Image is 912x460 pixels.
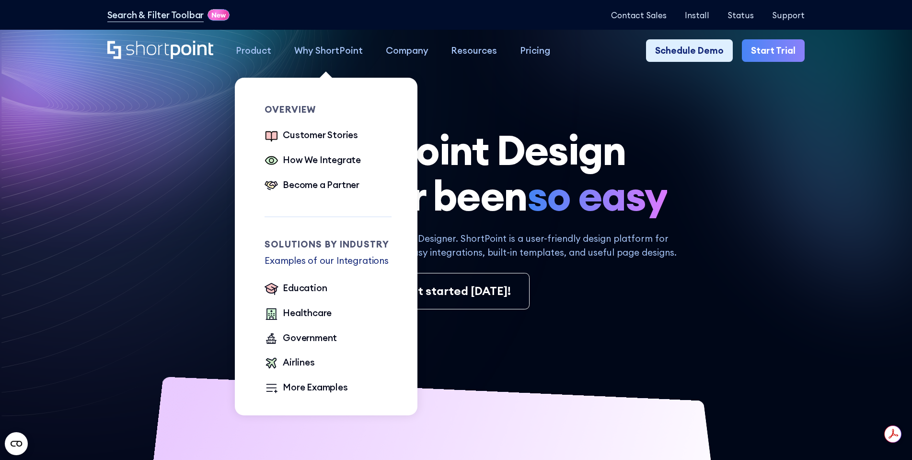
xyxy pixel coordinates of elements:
[283,355,314,369] div: Airlines
[265,178,359,194] a: Become a Partner
[107,41,213,60] a: Home
[265,331,337,347] a: Government
[520,44,550,58] div: Pricing
[294,44,363,58] div: Why ShortPoint
[265,380,348,396] a: More Examples
[402,283,511,300] div: Get started [DATE]!
[646,39,733,62] a: Schedule Demo
[265,355,315,371] a: Airlines
[382,273,529,309] a: Get started [DATE]!
[283,331,337,345] div: Government
[225,39,283,62] a: Product
[374,39,440,62] a: Company
[283,380,348,394] div: More Examples
[265,153,361,169] a: How We Integrate
[225,232,687,259] p: With ShortPoint, you are the SharePoint Designer. ShortPoint is a user-friendly design platform f...
[265,128,358,144] a: Customer Stories
[439,39,508,62] a: Resources
[265,240,392,249] div: Solutions by Industry
[508,39,562,62] a: Pricing
[685,11,709,20] a: Install
[107,128,805,218] h1: SharePoint Design has never been
[742,39,805,62] a: Start Trial
[451,44,497,58] div: Resources
[283,153,361,167] div: How We Integrate
[265,105,392,114] div: Overview
[283,128,358,142] div: Customer Stories
[527,173,667,218] span: so easy
[283,39,374,62] a: Why ShortPoint
[727,11,754,20] a: Status
[107,8,204,22] a: Search & Filter Toolbar
[265,306,332,322] a: Healthcare
[5,432,28,455] button: Open CMP widget
[772,11,805,20] a: Support
[864,414,912,460] iframe: Chat Widget
[265,281,327,297] a: Education
[283,306,332,320] div: Healthcare
[283,178,359,192] div: Become a Partner
[236,44,271,58] div: Product
[265,254,392,268] p: Examples of our Integrations
[283,281,327,295] div: Education
[611,11,667,20] a: Contact Sales
[386,44,428,58] div: Company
